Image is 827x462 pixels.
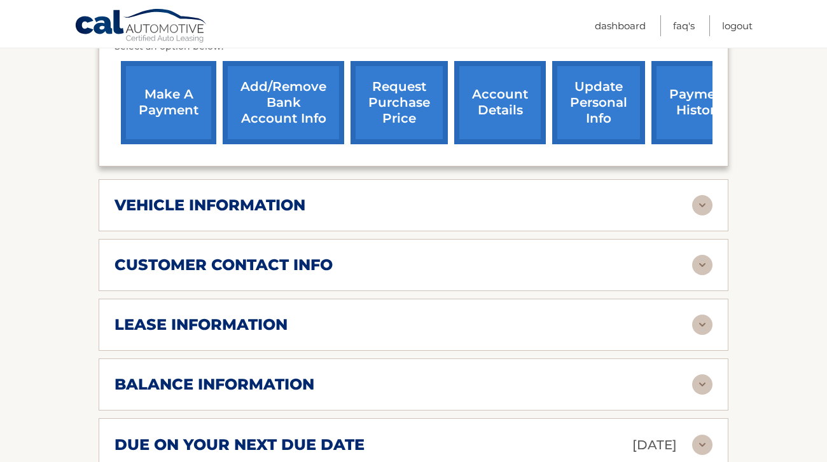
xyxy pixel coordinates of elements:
p: [DATE] [632,434,677,456]
h2: customer contact info [115,255,333,275]
a: make a payment [121,61,216,144]
a: account details [454,61,546,144]
a: request purchase price [351,61,448,144]
img: accordion-rest.svg [692,374,712,395]
a: Add/Remove bank account info [223,61,344,144]
h2: vehicle information [115,196,305,215]
a: Cal Automotive [74,8,208,45]
h2: lease information [115,315,288,334]
img: accordion-rest.svg [692,195,712,215]
a: Logout [722,15,753,36]
a: Dashboard [595,15,646,36]
a: FAQ's [673,15,695,36]
img: accordion-rest.svg [692,255,712,275]
h2: due on your next due date [115,435,365,454]
img: accordion-rest.svg [692,435,712,455]
a: update personal info [552,61,645,144]
a: payment history [651,61,747,144]
img: accordion-rest.svg [692,315,712,335]
h2: balance information [115,375,314,394]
